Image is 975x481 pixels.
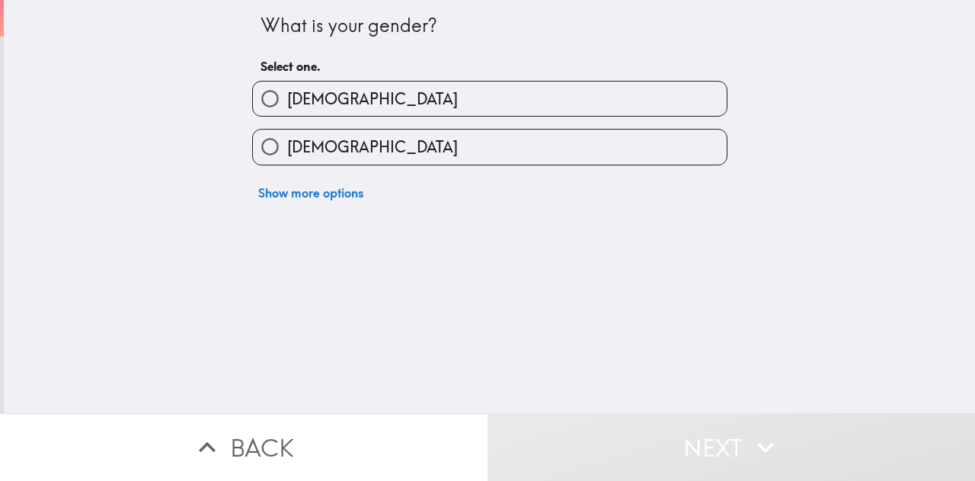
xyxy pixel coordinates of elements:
h6: Select one. [261,58,719,75]
button: [DEMOGRAPHIC_DATA] [253,130,727,164]
span: [DEMOGRAPHIC_DATA] [287,88,458,110]
button: Show more options [252,178,369,208]
button: Next [487,413,975,481]
span: [DEMOGRAPHIC_DATA] [287,136,458,158]
button: [DEMOGRAPHIC_DATA] [253,82,727,116]
div: What is your gender? [261,13,719,39]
